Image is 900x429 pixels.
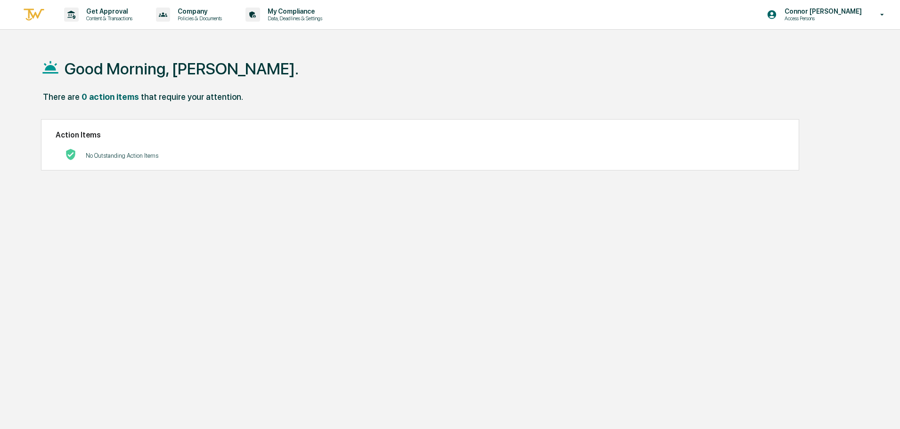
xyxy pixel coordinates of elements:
p: Access Persons [777,15,867,22]
div: that require your attention. [141,92,243,102]
p: Company [170,8,227,15]
p: Policies & Documents [170,15,227,22]
div: 0 action items [82,92,139,102]
img: logo [23,7,45,23]
p: No Outstanding Action Items [86,152,158,159]
p: My Compliance [260,8,327,15]
p: Connor [PERSON_NAME] [777,8,867,15]
p: Content & Transactions [79,15,137,22]
p: Get Approval [79,8,137,15]
h1: Good Morning, [PERSON_NAME]. [65,59,299,78]
div: There are [43,92,80,102]
p: Data, Deadlines & Settings [260,15,327,22]
img: No Actions logo [65,149,76,160]
h2: Action Items [56,130,785,139]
